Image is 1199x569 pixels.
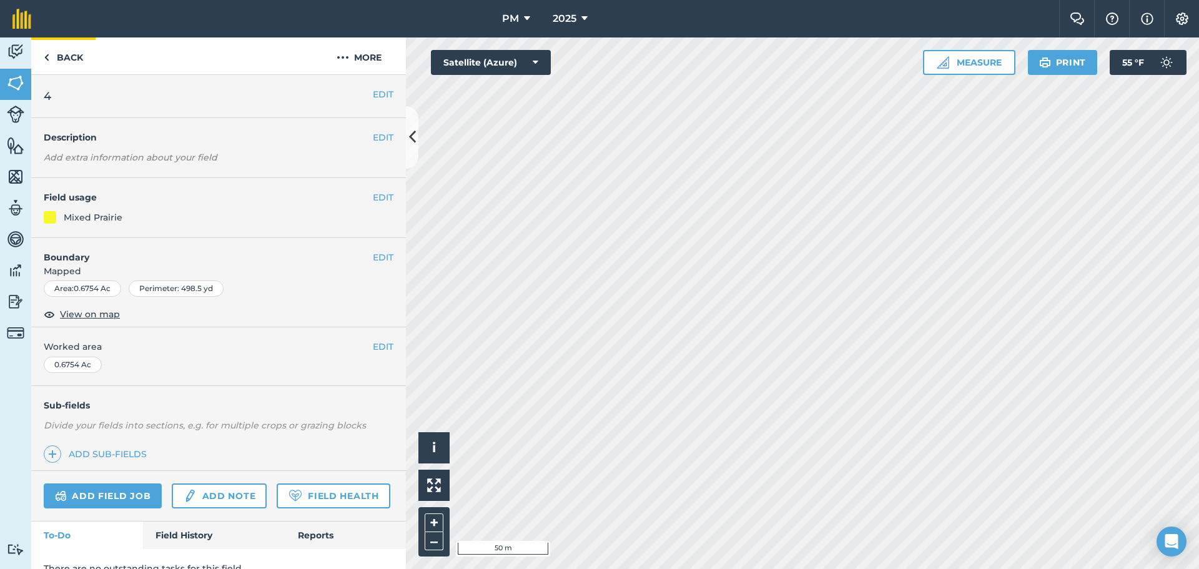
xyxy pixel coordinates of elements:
div: Open Intercom Messenger [1157,527,1187,557]
button: EDIT [373,131,393,144]
h4: Boundary [31,238,373,264]
img: svg+xml;base64,PD94bWwgdmVyc2lvbj0iMS4wIiBlbmNvZGluZz0idXRmLTgiPz4KPCEtLSBHZW5lcmF0b3I6IEFkb2JlIE... [7,199,24,217]
img: Ruler icon [937,56,949,69]
button: 55 °F [1110,50,1187,75]
button: EDIT [373,340,393,354]
img: svg+xml;base64,PHN2ZyB4bWxucz0iaHR0cDovL3d3dy53My5vcmcvMjAwMC9zdmciIHdpZHRoPSI1NiIgaGVpZ2h0PSI2MC... [7,136,24,155]
img: svg+xml;base64,PD94bWwgdmVyc2lvbj0iMS4wIiBlbmNvZGluZz0idXRmLTgiPz4KPCEtLSBHZW5lcmF0b3I6IEFkb2JlIE... [55,488,67,503]
span: 2025 [553,11,576,26]
a: Back [31,37,96,74]
img: Four arrows, one pointing top left, one top right, one bottom right and the last bottom left [427,478,441,492]
img: svg+xml;base64,PHN2ZyB4bWxucz0iaHR0cDovL3d3dy53My5vcmcvMjAwMC9zdmciIHdpZHRoPSIxNCIgaGVpZ2h0PSIyNC... [48,447,57,462]
div: Area : 0.6754 Ac [44,280,121,297]
h4: Sub-fields [31,398,406,412]
img: svg+xml;base64,PD94bWwgdmVyc2lvbj0iMS4wIiBlbmNvZGluZz0idXRmLTgiPz4KPCEtLSBHZW5lcmF0b3I6IEFkb2JlIE... [7,292,24,311]
h4: Description [44,131,393,144]
span: Mapped [31,264,406,278]
a: Reports [285,522,406,549]
button: More [312,37,406,74]
img: svg+xml;base64,PD94bWwgdmVyc2lvbj0iMS4wIiBlbmNvZGluZz0idXRmLTgiPz4KPCEtLSBHZW5lcmF0b3I6IEFkb2JlIE... [7,261,24,280]
button: EDIT [373,87,393,101]
span: View on map [60,307,120,321]
img: svg+xml;base64,PD94bWwgdmVyc2lvbj0iMS4wIiBlbmNvZGluZz0idXRmLTgiPz4KPCEtLSBHZW5lcmF0b3I6IEFkb2JlIE... [7,106,24,123]
button: EDIT [373,250,393,264]
img: svg+xml;base64,PHN2ZyB4bWxucz0iaHR0cDovL3d3dy53My5vcmcvMjAwMC9zdmciIHdpZHRoPSI1NiIgaGVpZ2h0PSI2MC... [7,167,24,186]
button: Satellite (Azure) [431,50,551,75]
button: – [425,532,443,550]
img: A question mark icon [1105,12,1120,25]
img: svg+xml;base64,PD94bWwgdmVyc2lvbj0iMS4wIiBlbmNvZGluZz0idXRmLTgiPz4KPCEtLSBHZW5lcmF0b3I6IEFkb2JlIE... [7,543,24,555]
a: Field History [143,522,285,549]
button: EDIT [373,190,393,204]
div: Mixed Prairie [64,210,122,224]
button: View on map [44,307,120,322]
img: svg+xml;base64,PHN2ZyB4bWxucz0iaHR0cDovL3d3dy53My5vcmcvMjAwMC9zdmciIHdpZHRoPSIxOSIgaGVpZ2h0PSIyNC... [1039,55,1051,70]
img: svg+xml;base64,PHN2ZyB4bWxucz0iaHR0cDovL3d3dy53My5vcmcvMjAwMC9zdmciIHdpZHRoPSI5IiBoZWlnaHQ9IjI0Ii... [44,50,49,65]
span: 55 ° F [1122,50,1144,75]
img: svg+xml;base64,PHN2ZyB4bWxucz0iaHR0cDovL3d3dy53My5vcmcvMjAwMC9zdmciIHdpZHRoPSIyMCIgaGVpZ2h0PSIyNC... [337,50,349,65]
img: A cog icon [1175,12,1190,25]
button: Print [1028,50,1098,75]
div: 0.6754 Ac [44,357,102,373]
img: fieldmargin Logo [12,9,31,29]
img: svg+xml;base64,PD94bWwgdmVyc2lvbj0iMS4wIiBlbmNvZGluZz0idXRmLTgiPz4KPCEtLSBHZW5lcmF0b3I6IEFkb2JlIE... [7,42,24,61]
img: svg+xml;base64,PD94bWwgdmVyc2lvbj0iMS4wIiBlbmNvZGluZz0idXRmLTgiPz4KPCEtLSBHZW5lcmF0b3I6IEFkb2JlIE... [7,324,24,342]
em: Divide your fields into sections, e.g. for multiple crops or grazing blocks [44,420,366,431]
img: svg+xml;base64,PD94bWwgdmVyc2lvbj0iMS4wIiBlbmNvZGluZz0idXRmLTgiPz4KPCEtLSBHZW5lcmF0b3I6IEFkb2JlIE... [7,230,24,249]
h4: Field usage [44,190,373,204]
a: Add field job [44,483,162,508]
button: Measure [923,50,1015,75]
a: To-Do [31,522,143,549]
img: svg+xml;base64,PHN2ZyB4bWxucz0iaHR0cDovL3d3dy53My5vcmcvMjAwMC9zdmciIHdpZHRoPSI1NiIgaGVpZ2h0PSI2MC... [7,74,24,92]
span: 4 [44,87,51,105]
span: i [432,440,436,455]
img: svg+xml;base64,PD94bWwgdmVyc2lvbj0iMS4wIiBlbmNvZGluZz0idXRmLTgiPz4KPCEtLSBHZW5lcmF0b3I6IEFkb2JlIE... [1154,50,1179,75]
img: svg+xml;base64,PD94bWwgdmVyc2lvbj0iMS4wIiBlbmNvZGluZz0idXRmLTgiPz4KPCEtLSBHZW5lcmF0b3I6IEFkb2JlIE... [183,488,197,503]
span: PM [502,11,519,26]
a: Add sub-fields [44,445,152,463]
div: Perimeter : 498.5 yd [129,280,224,297]
img: svg+xml;base64,PHN2ZyB4bWxucz0iaHR0cDovL3d3dy53My5vcmcvMjAwMC9zdmciIHdpZHRoPSIxNyIgaGVpZ2h0PSIxNy... [1141,11,1153,26]
img: svg+xml;base64,PHN2ZyB4bWxucz0iaHR0cDovL3d3dy53My5vcmcvMjAwMC9zdmciIHdpZHRoPSIxOCIgaGVpZ2h0PSIyNC... [44,307,55,322]
span: Worked area [44,340,393,354]
button: i [418,432,450,463]
em: Add extra information about your field [44,152,217,163]
button: + [425,513,443,532]
a: Add note [172,483,267,508]
a: Field Health [277,483,390,508]
img: Two speech bubbles overlapping with the left bubble in the forefront [1070,12,1085,25]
